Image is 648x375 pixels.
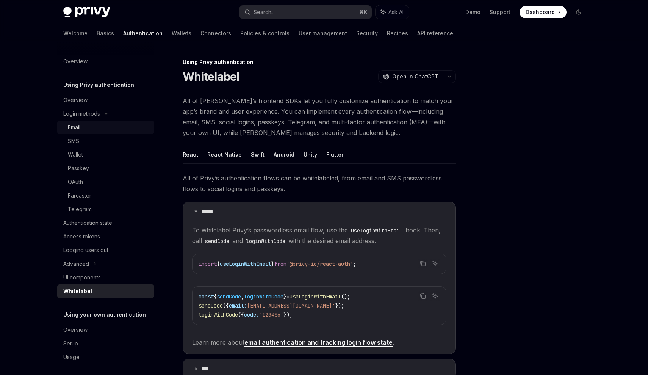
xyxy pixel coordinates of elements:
div: Search... [254,8,275,17]
h1: Whitelabel [183,70,239,83]
details: *****To whitelabel Privy’s passwordless email flow, use theuseLoginWithEmailhook. Then, callsendC... [183,202,456,354]
a: Wallets [172,24,191,42]
code: loginWithCode [243,237,288,245]
a: Usage [57,350,154,364]
button: React Native [207,146,242,163]
a: Dashboard [520,6,567,18]
a: Basics [97,24,114,42]
div: Email [68,123,80,132]
a: Connectors [200,24,231,42]
button: Toggle dark mode [573,6,585,18]
span: [EMAIL_ADDRESS][DOMAIN_NAME]' [247,302,335,309]
a: Policies & controls [240,24,290,42]
a: Passkey [57,162,154,175]
div: Overview [63,96,88,105]
button: Ask AI [430,259,440,268]
span: All of [PERSON_NAME]’s frontend SDKs let you fully customize authentication to match your app’s b... [183,96,456,138]
a: email authentication and tracking login flow state [244,339,393,347]
div: Authentication state [63,218,112,228]
span: ; [353,260,356,267]
button: React [183,146,198,163]
a: Telegram [57,202,154,216]
span: loginWithCode [244,293,283,300]
div: Access tokens [63,232,100,241]
a: Authentication [123,24,163,42]
a: Email [57,121,154,134]
button: Copy the contents from the code block [418,291,428,301]
button: Android [274,146,294,163]
button: Open in ChatGPT [378,70,443,83]
span: } [271,260,274,267]
span: loginWithCode [199,311,238,318]
a: Logging users out [57,243,154,257]
a: UI components [57,271,154,284]
button: Flutter [326,146,344,163]
div: Usage [63,353,80,362]
div: OAuth [68,177,83,187]
a: OAuth [57,175,154,189]
span: To whitelabel Privy’s passwordless email flow, use the hook. Then, call and with the desired emai... [192,225,446,246]
span: '@privy-io/react-auth' [286,260,353,267]
img: dark logo [63,7,110,17]
div: Advanced [63,259,89,268]
span: from [274,260,286,267]
button: Copy the contents from the code block [418,259,428,268]
span: }); [335,302,344,309]
h5: Using Privy authentication [63,80,134,89]
a: Whitelabel [57,284,154,298]
span: sendCode [199,302,223,309]
span: ({ [223,302,229,309]
a: API reference [417,24,453,42]
span: } [283,293,286,300]
span: All of Privy’s authentication flows can be whitelabeled, from email and SMS passwordless flows to... [183,173,456,194]
button: Ask AI [376,5,409,19]
a: Security [356,24,378,42]
div: Whitelabel [63,287,92,296]
code: sendCode [202,237,232,245]
div: SMS [68,137,79,146]
span: useLoginWithEmail [220,260,271,267]
div: UI components [63,273,101,282]
button: Swift [251,146,265,163]
span: }); [283,311,293,318]
a: Authentication state [57,216,154,230]
span: email: [229,302,247,309]
a: Farcaster [57,189,154,202]
a: Recipes [387,24,408,42]
a: Wallet [57,148,154,162]
a: User management [299,24,347,42]
a: SMS [57,134,154,148]
span: useLoginWithEmail [290,293,341,300]
span: Learn more about . [192,337,446,348]
span: , [241,293,244,300]
h5: Using your own authentication [63,310,146,319]
button: Unity [304,146,317,163]
div: Logging users out [63,246,108,255]
a: Overview [57,55,154,68]
div: Login methods [63,109,100,118]
span: sendCode [217,293,241,300]
a: Demo [465,8,481,16]
span: = [286,293,290,300]
div: Using Privy authentication [183,58,456,66]
span: const [199,293,214,300]
span: '123456' [259,311,283,318]
span: Dashboard [526,8,555,16]
div: Wallet [68,150,83,159]
div: Overview [63,57,88,66]
span: Open in ChatGPT [392,73,438,80]
span: ({ [238,311,244,318]
span: Ask AI [388,8,404,16]
span: import [199,260,217,267]
a: Welcome [63,24,88,42]
div: Overview [63,325,88,334]
span: (); [341,293,350,300]
span: ⌘ K [359,9,367,15]
a: Setup [57,337,154,350]
a: Overview [57,323,154,337]
div: Farcaster [68,191,91,200]
div: Telegram [68,205,92,214]
a: Support [490,8,510,16]
div: Setup [63,339,78,348]
button: Ask AI [430,291,440,301]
